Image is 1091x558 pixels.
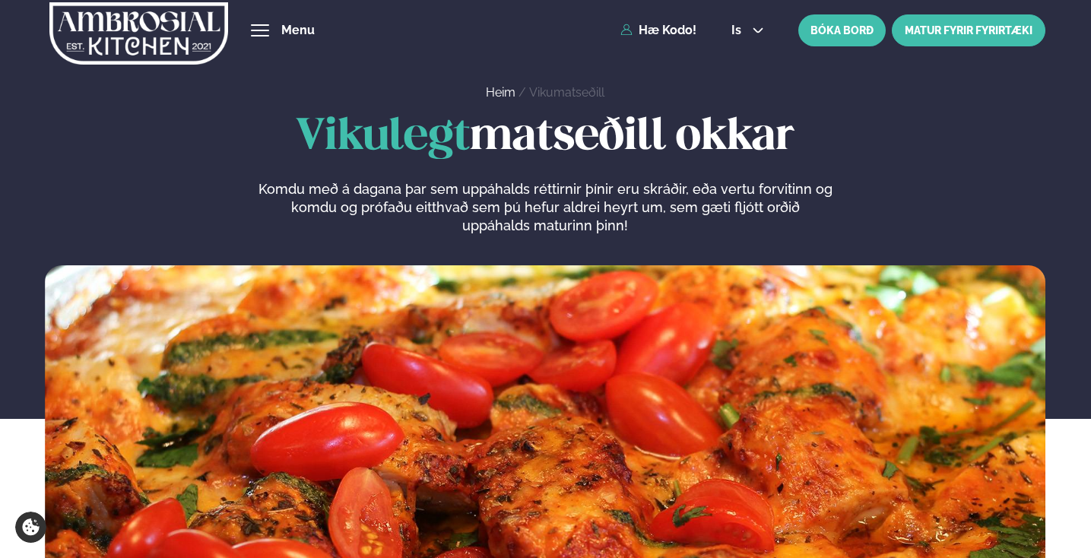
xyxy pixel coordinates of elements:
h1: matseðill okkar [45,113,1045,162]
a: Cookie settings [15,512,46,543]
button: is [719,24,776,36]
span: / [519,85,529,100]
p: Komdu með á dagana þar sem uppáhalds réttirnir þínir eru skráðir, eða vertu forvitinn og komdu og... [258,180,833,235]
a: Heim [486,85,515,100]
span: Vikulegt [296,116,470,158]
a: Hæ Kodo! [620,24,696,37]
button: BÓKA BORÐ [798,14,886,46]
a: Vikumatseðill [529,85,604,100]
a: MATUR FYRIR FYRIRTÆKI [892,14,1045,46]
img: logo [49,2,230,65]
span: is [731,24,746,36]
button: hamburger [251,21,269,40]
